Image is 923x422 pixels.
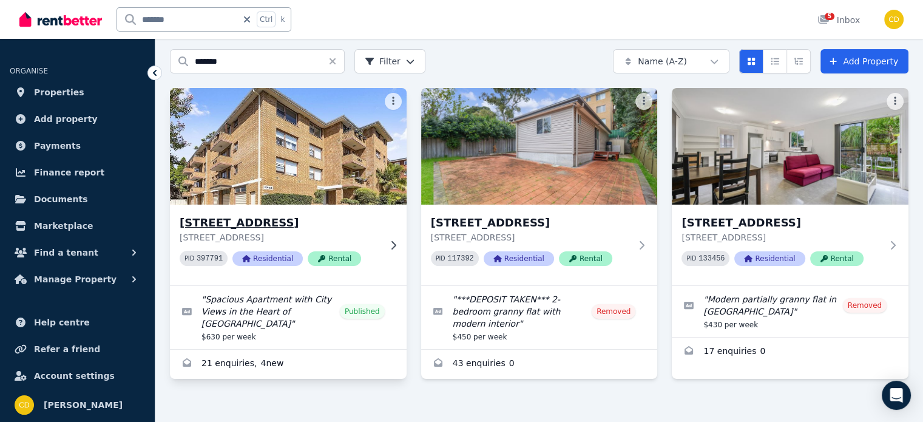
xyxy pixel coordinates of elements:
[686,255,696,262] small: PID
[763,49,787,73] button: Compact list view
[34,369,115,383] span: Account settings
[10,187,145,211] a: Documents
[170,350,407,379] a: Enquiries for 1/10 Banksia Rd, Caringbah
[180,231,380,243] p: [STREET_ADDRESS]
[638,55,687,67] span: Name (A-Z)
[34,85,84,100] span: Properties
[884,10,904,29] img: Chris Dimitropoulos
[739,49,763,73] button: Card view
[365,55,401,67] span: Filter
[672,286,908,337] a: Edit listing: Modern partially granny flat in Banksia
[170,88,407,285] a: 1/10 Banksia Rd, Caringbah[STREET_ADDRESS][STREET_ADDRESS]PID 397791ResidentialRental
[882,381,911,410] div: Open Intercom Messenger
[431,231,631,243] p: [STREET_ADDRESS]
[10,107,145,131] a: Add property
[164,85,412,208] img: 1/10 Banksia Rd, Caringbah
[10,134,145,158] a: Payments
[328,49,345,73] button: Clear search
[672,88,908,205] img: 30B Wolli Creek Road, Banksia
[10,240,145,265] button: Find a tenant
[817,14,860,26] div: Inbox
[34,192,88,206] span: Documents
[421,88,658,205] img: 30B Wolli Creek Road, Banksia
[887,93,904,110] button: More options
[10,337,145,361] a: Refer a friend
[734,251,805,266] span: Residential
[34,138,81,153] span: Payments
[385,93,402,110] button: More options
[698,254,725,263] code: 133456
[197,254,223,263] code: 397791
[15,395,34,415] img: Chris Dimitropoulos
[635,93,652,110] button: More options
[34,342,100,356] span: Refer a friend
[232,251,303,266] span: Residential
[34,165,104,180] span: Finance report
[10,67,48,75] span: ORGANISE
[170,286,407,349] a: Edit listing: Spacious Apartment with City Views in the Heart of Caringbah
[10,214,145,238] a: Marketplace
[825,13,834,20] span: 5
[421,88,658,285] a: 30B Wolli Creek Road, Banksia[STREET_ADDRESS][STREET_ADDRESS]PID 117392ResidentialRental
[672,88,908,285] a: 30B Wolli Creek Road, Banksia[STREET_ADDRESS][STREET_ADDRESS]PID 133456ResidentialRental
[34,245,98,260] span: Find a tenant
[421,350,658,379] a: Enquiries for 30B Wolli Creek Road, Banksia
[448,254,474,263] code: 117392
[34,272,117,287] span: Manage Property
[44,398,123,412] span: [PERSON_NAME]
[421,286,658,349] a: Edit listing: ***DEPOSIT TAKEN*** 2-bedroom granny flat with modern interior
[681,231,882,243] p: [STREET_ADDRESS]
[308,251,361,266] span: Rental
[10,310,145,335] a: Help centre
[810,251,864,266] span: Rental
[484,251,554,266] span: Residential
[10,160,145,185] a: Finance report
[10,364,145,388] a: Account settings
[184,255,194,262] small: PID
[34,315,90,330] span: Help centre
[613,49,729,73] button: Name (A-Z)
[10,80,145,104] a: Properties
[34,219,93,233] span: Marketplace
[10,267,145,291] button: Manage Property
[681,214,882,231] h3: [STREET_ADDRESS]
[436,255,445,262] small: PID
[786,49,811,73] button: Expanded list view
[820,49,908,73] a: Add Property
[19,10,102,29] img: RentBetter
[280,15,285,24] span: k
[431,214,631,231] h3: [STREET_ADDRESS]
[34,112,98,126] span: Add property
[257,12,276,27] span: Ctrl
[672,338,908,367] a: Enquiries for 30B Wolli Creek Road, Banksia
[739,49,811,73] div: View options
[180,214,380,231] h3: [STREET_ADDRESS]
[559,251,612,266] span: Rental
[354,49,425,73] button: Filter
